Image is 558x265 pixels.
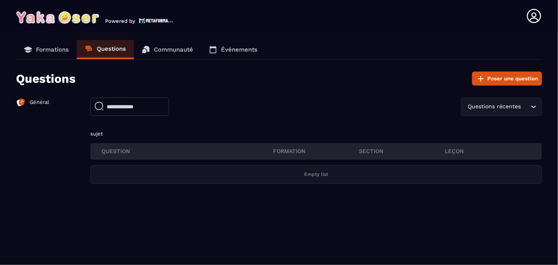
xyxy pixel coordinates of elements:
a: Communauté [134,40,201,59]
p: Communauté [154,46,193,53]
span: Questions récentes [466,102,523,111]
span: sujet [90,131,103,137]
p: leçon [445,147,531,155]
a: Questions [77,40,134,59]
p: Questions [97,45,126,52]
p: QUESTION [102,147,273,155]
img: logo-branding [16,11,99,24]
p: FORMATION [273,147,359,155]
a: Formations [16,40,77,59]
img: logo [139,17,173,24]
p: Général [30,99,49,106]
a: Événements [201,40,265,59]
input: Search for option [523,102,529,111]
p: Empty list [304,171,328,177]
div: Search for option [461,98,542,116]
p: Événements [221,46,257,53]
p: section [359,147,445,155]
img: formation-icon-active.2ea72e5a.svg [16,98,26,107]
p: Powered by [105,18,135,24]
p: Questions [16,72,76,86]
button: Poser une question [472,72,542,86]
p: Formations [36,46,69,53]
